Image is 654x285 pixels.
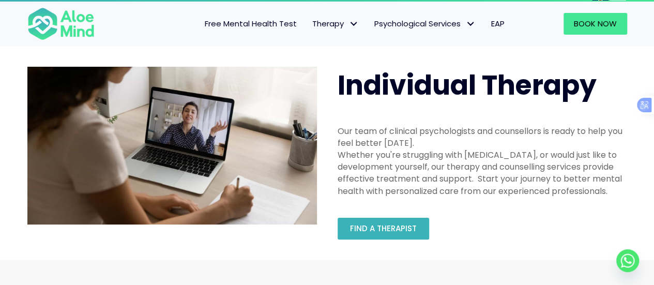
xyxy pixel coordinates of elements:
[108,13,512,35] nav: Menu
[574,18,617,29] span: Book Now
[491,18,505,29] span: EAP
[564,13,627,35] a: Book Now
[616,249,639,272] a: Whatsapp
[483,13,512,35] a: EAP
[338,66,597,104] span: Individual Therapy
[338,125,627,149] div: Our team of clinical psychologists and counsellors is ready to help you feel better [DATE].
[312,18,359,29] span: Therapy
[205,18,297,29] span: Free Mental Health Test
[197,13,305,35] a: Free Mental Health Test
[350,223,417,234] span: Find a therapist
[346,17,361,32] span: Therapy: submenu
[305,13,367,35] a: TherapyTherapy: submenu
[338,218,429,239] a: Find a therapist
[374,18,476,29] span: Psychological Services
[338,149,627,197] div: Whether you're struggling with [MEDICAL_DATA], or would just like to development yourself, our th...
[463,17,478,32] span: Psychological Services: submenu
[367,13,483,35] a: Psychological ServicesPsychological Services: submenu
[27,7,95,41] img: Aloe mind Logo
[27,67,317,225] img: Therapy online individual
